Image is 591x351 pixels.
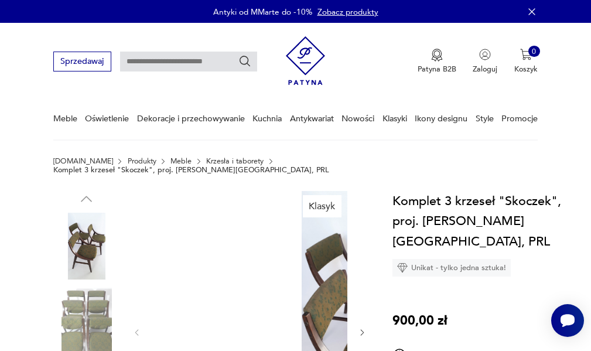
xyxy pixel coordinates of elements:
[286,32,325,89] img: Patyna - sklep z meblami i dekoracjami vintage
[473,64,497,74] p: Zaloguj
[382,98,407,139] a: Klasyki
[514,49,538,74] button: 0Koszyk
[85,98,129,139] a: Oświetlenie
[213,6,312,18] p: Antyki od MMarte do -10%
[53,157,113,165] a: [DOMAIN_NAME]
[397,263,408,273] img: Ikona diamentu
[53,52,111,71] button: Sprzedawaj
[418,49,456,74] button: Patyna B2B
[392,191,586,251] h1: Komplet 3 krzeseł "Skoczek", proj. [PERSON_NAME][GEOGRAPHIC_DATA], PRL
[418,64,456,74] p: Patyna B2B
[137,98,245,139] a: Dekoracje i przechowywanie
[418,49,456,74] a: Ikona medaluPatyna B2B
[53,98,77,139] a: Meble
[252,98,282,139] a: Kuchnia
[303,195,342,217] div: Klasyk
[290,98,334,139] a: Antykwariat
[520,49,532,60] img: Ikona koszyka
[473,49,497,74] button: Zaloguj
[53,59,111,66] a: Sprzedawaj
[551,304,584,337] iframe: Smartsupp widget button
[501,98,538,139] a: Promocje
[128,157,156,165] a: Produkty
[392,311,447,330] p: 900,00 zł
[317,6,378,18] a: Zobacz produkty
[53,213,120,280] img: Zdjęcie produktu Komplet 3 krzeseł "Skoczek", proj. J. Kędziorek, PRL
[415,98,467,139] a: Ikony designu
[431,49,443,62] img: Ikona medalu
[476,98,494,139] a: Style
[170,157,192,165] a: Meble
[341,98,374,139] a: Nowości
[392,259,511,277] div: Unikat - tylko jedna sztuka!
[514,64,538,74] p: Koszyk
[528,46,540,57] div: 0
[238,55,251,68] button: Szukaj
[479,49,491,60] img: Ikonka użytkownika
[206,157,264,165] a: Krzesła i taborety
[53,166,329,174] p: Komplet 3 krzeseł "Skoczek", proj. [PERSON_NAME][GEOGRAPHIC_DATA], PRL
